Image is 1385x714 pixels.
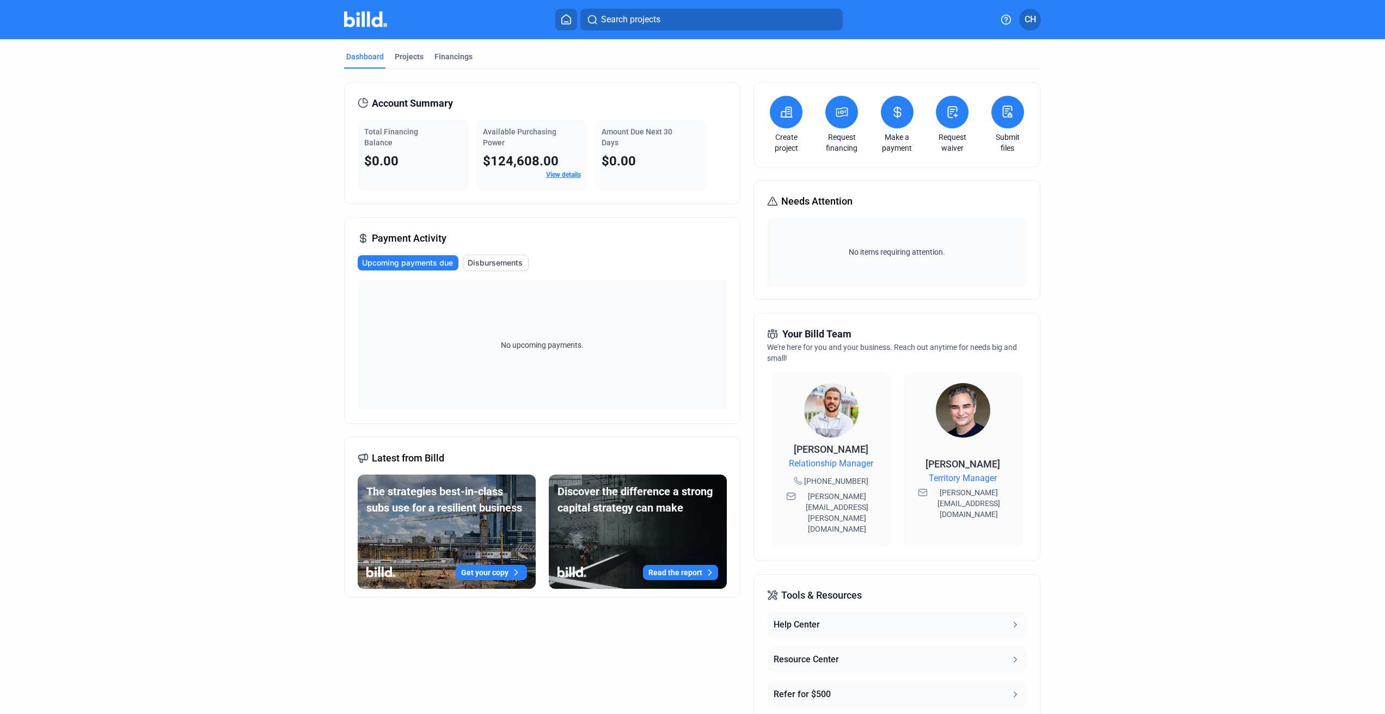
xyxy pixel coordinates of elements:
[771,247,1022,257] span: No items requiring attention.
[794,444,868,455] span: [PERSON_NAME]
[774,688,831,701] div: Refer for $500
[804,383,859,438] img: Relationship Manager
[602,127,672,147] span: Amount Due Next 30 Days
[344,11,387,27] img: Billd Company Logo
[372,451,444,466] span: Latest from Billd
[483,153,559,169] span: $124,608.00
[346,51,384,62] div: Dashboard
[1025,13,1036,26] span: CH
[804,476,868,487] span: [PHONE_NUMBER]
[767,647,1026,673] button: Resource Center
[926,458,1000,470] span: [PERSON_NAME]
[989,132,1027,153] a: Submit files
[767,681,1026,707] button: Refer for $500
[395,51,424,62] div: Projects
[774,618,820,631] div: Help Center
[580,9,843,30] button: Search projects
[798,491,877,534] span: [PERSON_NAME][EMAIL_ADDRESS][PERSON_NAME][DOMAIN_NAME]
[878,132,916,153] a: Make a payment
[933,132,971,153] a: Request waiver
[468,257,523,268] span: Disbursements
[782,327,851,342] span: Your Billd Team
[362,257,453,268] span: Upcoming payments due
[601,13,660,26] span: Search projects
[364,153,399,169] span: $0.00
[643,565,718,580] button: Read the report
[463,255,529,271] button: Disbursements
[364,127,418,147] span: Total Financing Balance
[774,653,839,666] div: Resource Center
[823,132,861,153] a: Request financing
[602,153,636,169] span: $0.00
[1019,9,1041,30] button: CH
[366,483,527,516] div: The strategies best-in-class subs use for a resilient business
[767,343,1017,362] span: We're here for you and your business. Reach out anytime for needs big and small!
[372,96,453,111] span: Account Summary
[929,472,997,485] span: Territory Manager
[546,171,581,178] a: View details
[767,612,1026,638] button: Help Center
[936,383,990,438] img: Territory Manager
[372,231,446,246] span: Payment Activity
[434,51,473,62] div: Financings
[494,340,591,350] span: No upcoming payments.
[483,127,556,147] span: Available Purchasing Power
[781,588,862,603] span: Tools & Resources
[557,483,718,516] div: Discover the difference a strong capital strategy can make
[789,457,873,470] span: Relationship Manager
[358,255,458,270] button: Upcoming payments due
[781,194,853,209] span: Needs Attention
[767,132,805,153] a: Create project
[930,487,1008,520] span: [PERSON_NAME][EMAIL_ADDRESS][DOMAIN_NAME]
[456,565,527,580] button: Get your copy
